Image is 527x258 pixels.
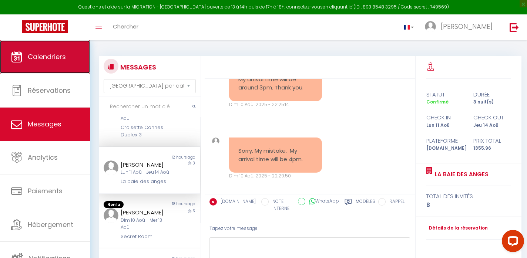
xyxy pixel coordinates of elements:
label: WhatsApp [305,198,339,206]
span: Confirmé [426,99,449,105]
span: [PERSON_NAME] [441,22,493,31]
div: 3 nuit(s) [469,99,516,106]
div: Prix total [469,136,516,145]
span: Non lu [104,201,124,208]
span: 3 [193,208,195,214]
div: Croisette Cannes Duplex 3 [121,124,170,139]
div: Dim 10 Aoû. 2025 - 22:25:14 [229,101,322,108]
span: Réservations [28,86,71,95]
div: [DOMAIN_NAME] [422,145,469,152]
span: 3 [193,160,195,166]
img: ... [212,138,219,145]
div: total des invités [426,192,511,201]
a: La baie des anges [432,170,489,179]
div: La baie des anges [121,178,170,185]
label: [DOMAIN_NAME] [217,198,256,206]
div: Lun 11 Aoû [422,122,469,129]
h3: MESSAGES [118,59,156,75]
div: 1355.96 [469,145,516,152]
iframe: LiveChat chat widget [496,227,527,258]
div: 18 hours ago [149,201,199,208]
span: Analytics [28,153,58,162]
img: ... [104,160,118,175]
div: [PERSON_NAME] [121,160,170,169]
a: Détails de la réservation [426,225,488,232]
span: Hébergement [28,220,73,229]
div: 8 [426,201,511,210]
img: ... [104,208,118,223]
span: Chercher [113,23,138,30]
div: durée [469,90,516,99]
label: Modèles [356,198,375,213]
div: [PERSON_NAME] [121,208,170,217]
div: Jeu 14 Aoû [469,122,516,129]
div: Dim 10 Aoû. 2025 - 22:29:50 [229,173,322,180]
div: check in [422,113,469,122]
div: statut [422,90,469,99]
div: Secret Room [121,233,170,240]
label: NOTE INTERNE [269,198,292,212]
input: Rechercher un mot clé [99,96,201,117]
div: Plateforme [422,136,469,145]
pre: My arrival time will be around 3pm. Thank you. [238,75,313,92]
div: 12 hours ago [149,155,199,160]
span: Calendriers [28,52,66,61]
a: ... [PERSON_NAME] [419,14,502,40]
img: logout [510,23,519,32]
div: Tapez votre message [209,220,410,238]
div: Lun 11 Aoû - Jeu 14 Aoû [121,169,170,176]
a: Chercher [107,14,144,40]
label: RAPPEL [386,198,405,206]
img: ... [425,21,436,32]
div: check out [469,113,516,122]
pre: Sorry. My mistake. My arrival time will be 4pm. [238,147,313,163]
a: en cliquant ici [323,4,353,10]
img: Super Booking [22,20,68,33]
span: Messages [28,119,61,129]
span: Paiements [28,186,63,196]
div: Dim 10 Aoû - Mer 13 Aoû [121,217,170,231]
